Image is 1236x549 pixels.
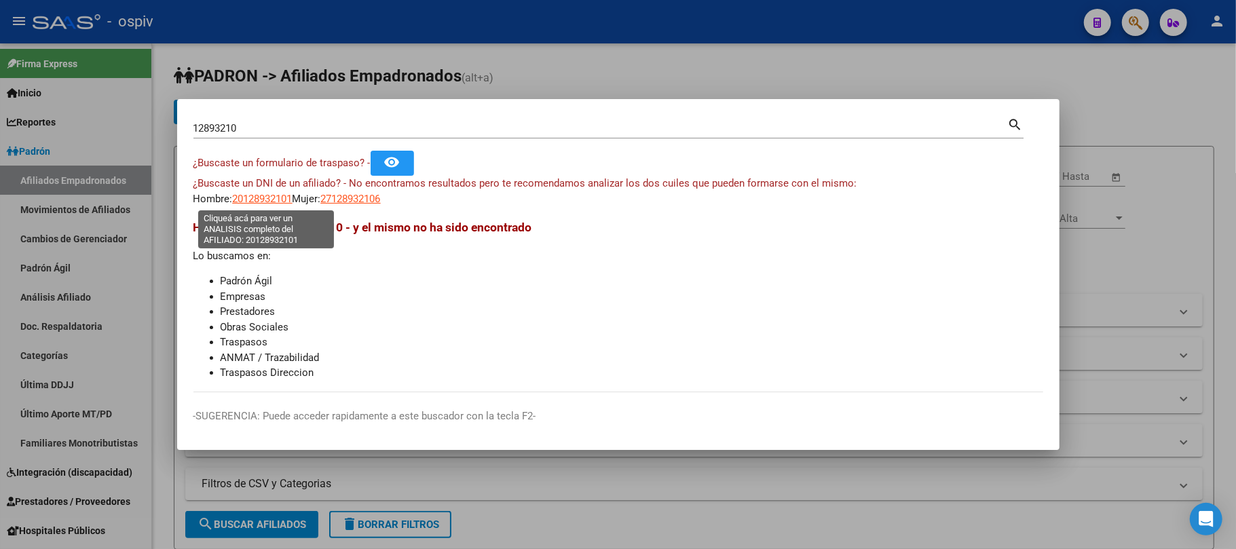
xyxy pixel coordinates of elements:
[221,335,1043,350] li: Traspasos
[221,289,1043,305] li: Empresas
[1008,115,1024,132] mat-icon: search
[221,320,1043,335] li: Obras Sociales
[1190,503,1222,535] div: Open Intercom Messenger
[193,176,1043,206] div: Hombre: Mujer:
[321,193,381,205] span: 27128932106
[221,365,1043,381] li: Traspasos Direccion
[221,350,1043,366] li: ANMAT / Trazabilidad
[221,304,1043,320] li: Prestadores
[193,409,1043,424] p: -SUGERENCIA: Puede acceder rapidamente a este buscador con la tecla F2-
[193,219,1043,381] div: Lo buscamos en:
[193,177,857,189] span: ¿Buscaste un DNI de un afiliado? - No encontramos resultados pero te recomendamos analizar los do...
[193,157,371,169] span: ¿Buscaste un formulario de traspaso? -
[384,154,400,170] mat-icon: remove_red_eye
[233,193,293,205] span: 20128932101
[221,273,1043,289] li: Padrón Ágil
[193,221,532,234] span: Hemos buscado - 12893210 - y el mismo no ha sido encontrado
